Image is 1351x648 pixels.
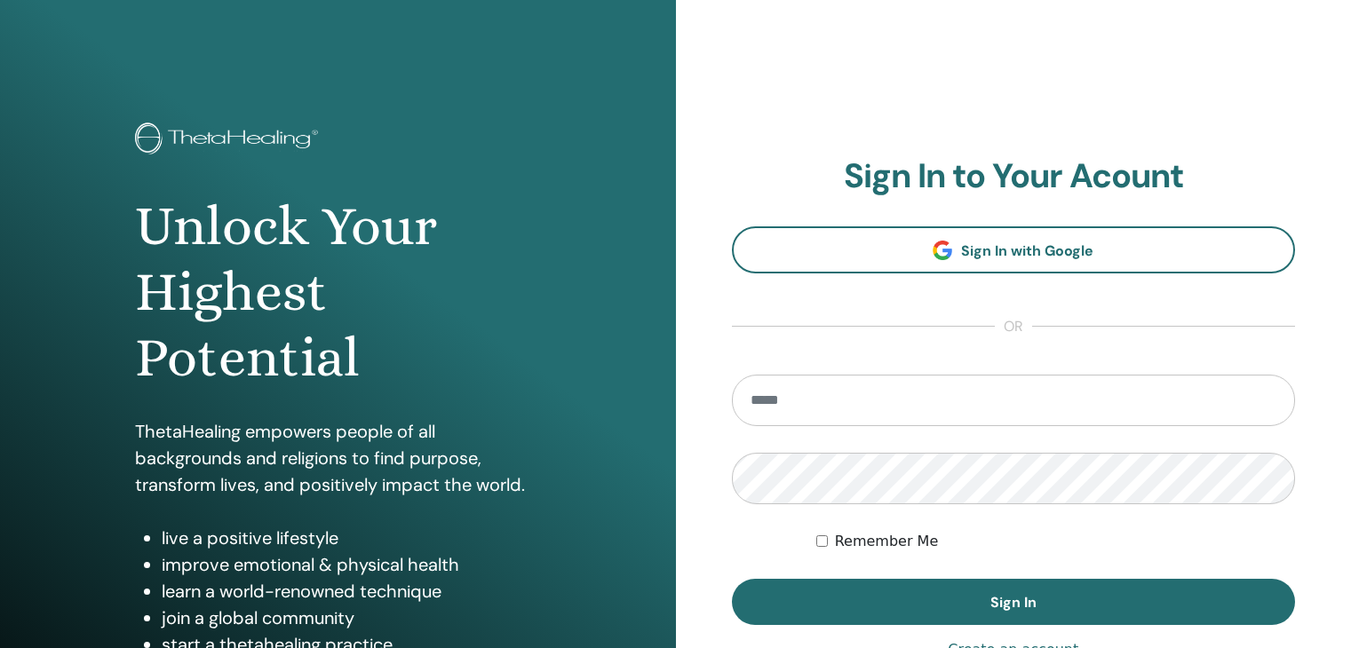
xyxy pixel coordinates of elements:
[732,226,1296,273] a: Sign In with Google
[995,316,1032,337] span: or
[135,418,541,498] p: ThetaHealing empowers people of all backgrounds and religions to find purpose, transform lives, a...
[961,241,1093,260] span: Sign In with Google
[732,579,1296,625] button: Sign In
[162,525,541,551] li: live a positive lifestyle
[162,578,541,605] li: learn a world-renowned technique
[162,551,541,578] li: improve emotional & physical health
[135,194,541,391] h1: Unlock Your Highest Potential
[732,156,1296,197] h2: Sign In to Your Acount
[990,593,1037,612] span: Sign In
[835,531,939,552] label: Remember Me
[816,531,1295,552] div: Keep me authenticated indefinitely or until I manually logout
[162,605,541,631] li: join a global community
